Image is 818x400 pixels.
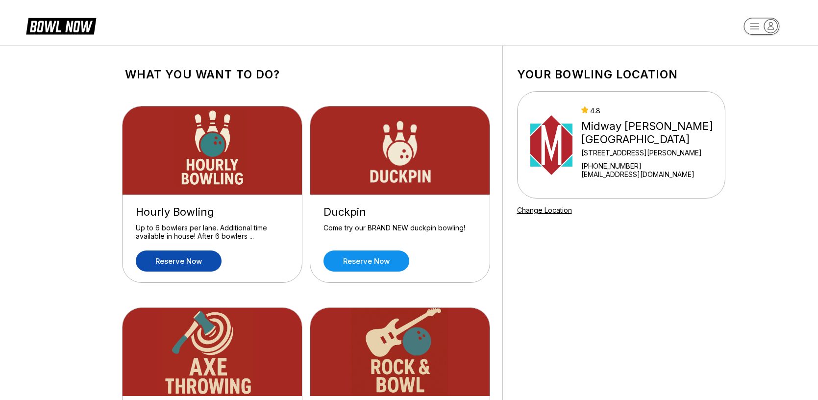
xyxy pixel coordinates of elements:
[581,149,720,157] div: [STREET_ADDRESS][PERSON_NAME]
[136,250,222,272] a: Reserve now
[323,250,409,272] a: Reserve now
[581,162,720,170] div: [PHONE_NUMBER]
[310,308,491,396] img: Rock & Bowl
[123,106,303,195] img: Hourly Bowling
[581,106,720,115] div: 4.8
[581,120,720,146] div: Midway [PERSON_NAME][GEOGRAPHIC_DATA]
[136,205,289,219] div: Hourly Bowling
[517,206,572,214] a: Change Location
[530,108,573,182] img: Midway Bowling - Carlisle
[323,224,476,241] div: Come try our BRAND NEW duckpin bowling!
[123,308,303,396] img: Axe Throwing
[125,68,487,81] h1: What you want to do?
[323,205,476,219] div: Duckpin
[517,68,725,81] h1: Your bowling location
[581,170,720,178] a: [EMAIL_ADDRESS][DOMAIN_NAME]
[310,106,491,195] img: Duckpin
[136,224,289,241] div: Up to 6 bowlers per lane. Additional time available in house! After 6 bowlers ...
